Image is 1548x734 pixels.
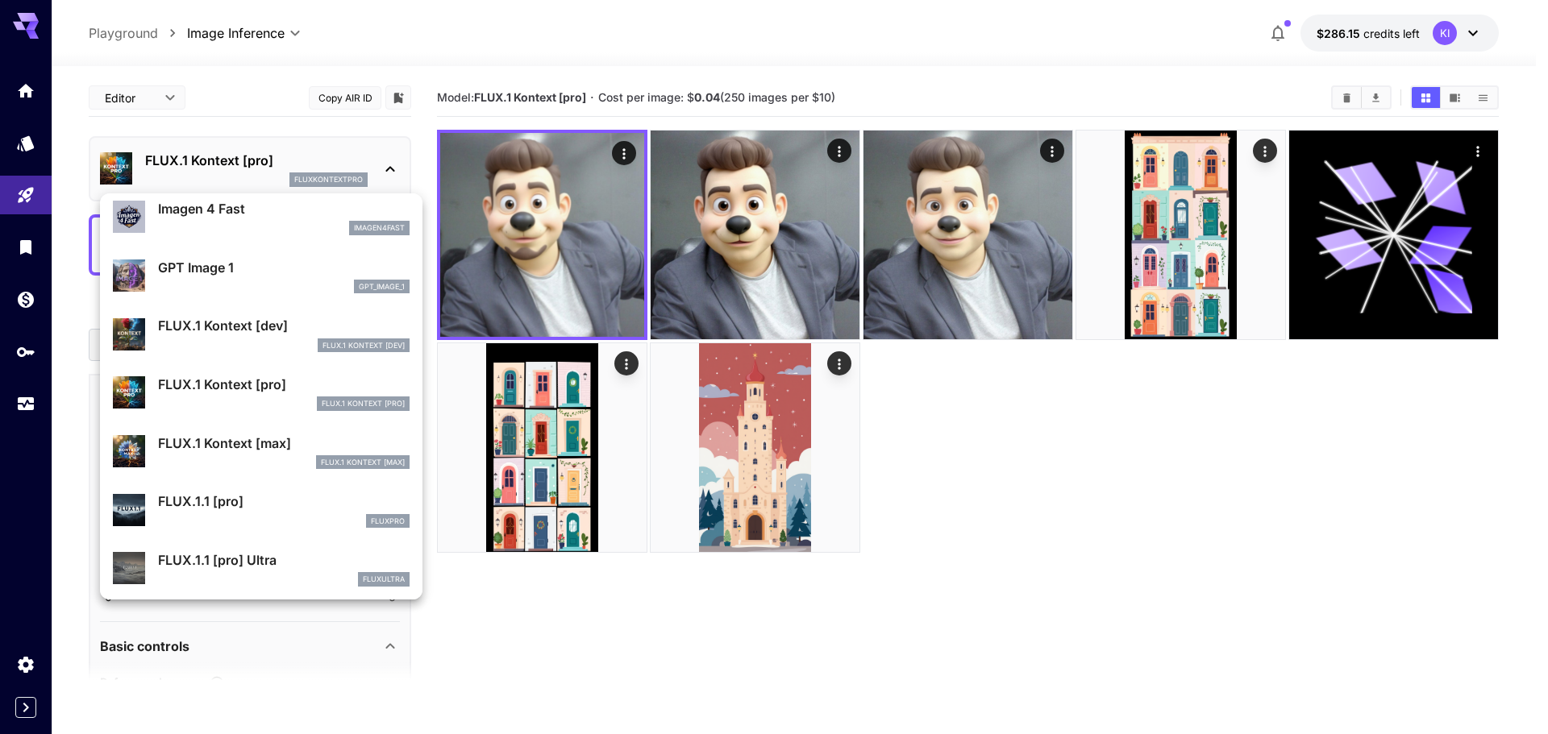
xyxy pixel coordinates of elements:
[158,258,410,277] p: GPT Image 1
[158,316,410,335] p: FLUX.1 Kontext [dev]
[158,433,410,453] p: FLUX.1 Kontext [max]
[158,375,410,394] p: FLUX.1 Kontext [pro]
[322,340,405,351] p: FLUX.1 Kontext [dev]
[113,485,410,534] div: FLUX.1.1 [pro]fluxpro
[113,544,410,593] div: FLUX.1.1 [pro] Ultrafluxultra
[113,427,410,476] div: FLUX.1 Kontext [max]FLUX.1 Kontext [max]
[158,491,410,511] p: FLUX.1.1 [pro]
[113,251,410,301] div: GPT Image 1gpt_image_1
[354,222,405,234] p: imagen4fast
[113,309,410,359] div: FLUX.1 Kontext [dev]FLUX.1 Kontext [dev]
[371,516,405,527] p: fluxpro
[321,457,405,468] p: FLUX.1 Kontext [max]
[158,199,410,218] p: Imagen 4 Fast
[322,398,405,409] p: FLUX.1 Kontext [pro]
[363,574,405,585] p: fluxultra
[359,281,405,292] p: gpt_image_1
[113,193,410,242] div: Imagen 4 Fastimagen4fast
[113,368,410,417] div: FLUX.1 Kontext [pro]FLUX.1 Kontext [pro]
[158,550,410,570] p: FLUX.1.1 [pro] Ultra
